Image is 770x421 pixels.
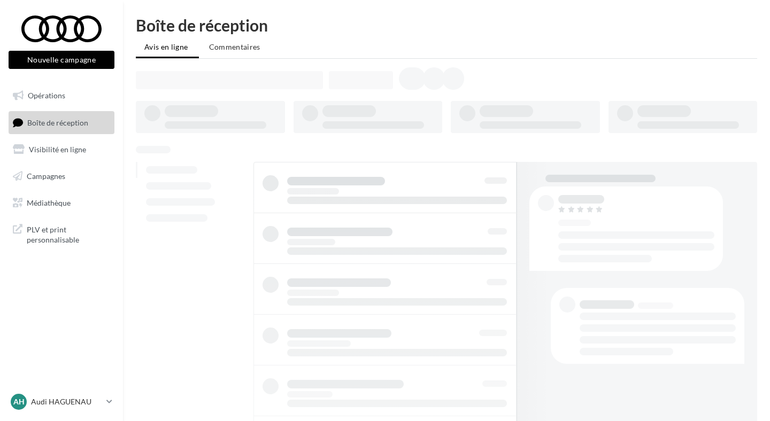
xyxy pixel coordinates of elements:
span: PLV et print personnalisable [27,222,110,245]
a: Opérations [6,84,117,107]
span: Visibilité en ligne [29,145,86,154]
a: Médiathèque [6,192,117,214]
button: Nouvelle campagne [9,51,114,69]
span: Commentaires [209,42,260,51]
a: AH Audi HAGUENAU [9,392,114,412]
span: Boîte de réception [27,118,88,127]
span: Campagnes [27,171,65,181]
div: Boîte de réception [136,17,757,33]
p: Audi HAGUENAU [31,396,102,407]
a: Campagnes [6,165,117,188]
span: Opérations [28,91,65,100]
span: AH [13,396,25,407]
span: Médiathèque [27,198,71,207]
a: PLV et print personnalisable [6,218,117,250]
a: Visibilité en ligne [6,138,117,161]
a: Boîte de réception [6,111,117,134]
